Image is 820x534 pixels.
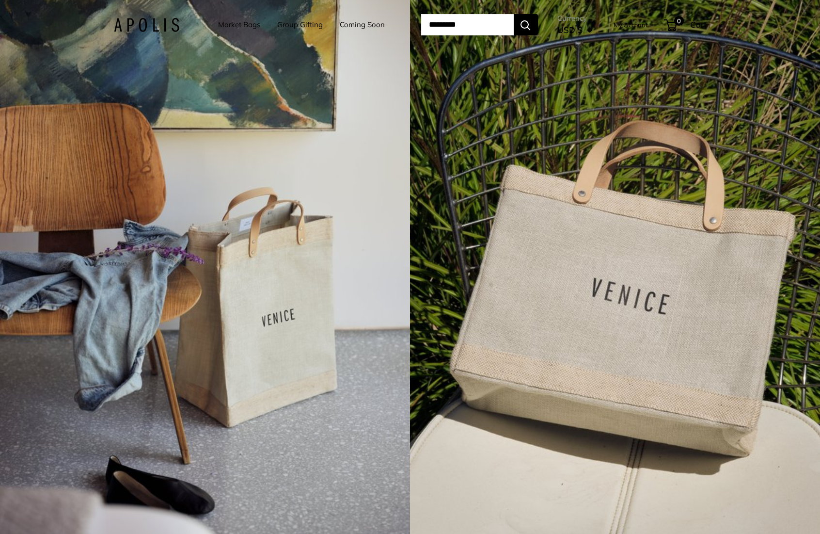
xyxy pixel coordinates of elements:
a: 0 Cart [665,17,707,32]
a: Market Bags [218,18,260,32]
span: Currency [557,12,593,25]
input: Search... [421,14,514,35]
a: Group Gifting [277,18,323,32]
button: Search [514,14,538,35]
button: USD $ [557,22,593,38]
span: 0 [674,16,683,26]
a: My Account [614,19,648,31]
a: Coming Soon [340,18,385,32]
span: Cart [690,19,707,30]
img: Apolis [114,18,179,32]
span: USD $ [557,25,583,35]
